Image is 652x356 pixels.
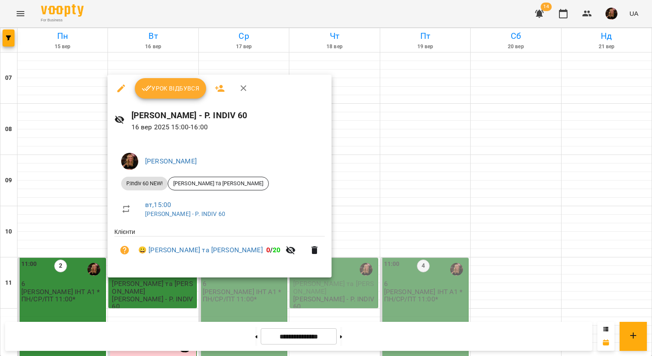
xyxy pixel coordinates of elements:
span: 20 [273,246,280,254]
span: P.Indiv 60 NEW! [121,180,168,187]
a: [PERSON_NAME] - P. INDIV 60 [145,210,225,217]
p: 16 вер 2025 15:00 - 16:00 [131,122,325,132]
a: 😀 [PERSON_NAME] та [PERSON_NAME] [138,245,263,255]
b: / [266,246,281,254]
span: [PERSON_NAME] та [PERSON_NAME] [168,180,268,187]
a: [PERSON_NAME] [145,157,197,165]
button: Урок відбувся [135,78,207,99]
img: 019b2ef03b19e642901f9fba5a5c5a68.jpg [121,153,138,170]
ul: Клієнти [114,228,325,267]
button: Візит ще не сплачено. Додати оплату? [114,240,135,260]
div: [PERSON_NAME] та [PERSON_NAME] [168,177,269,190]
span: 0 [266,246,270,254]
a: вт , 15:00 [145,201,171,209]
span: Урок відбувся [142,83,200,93]
h6: [PERSON_NAME] - P. INDIV 60 [131,109,325,122]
